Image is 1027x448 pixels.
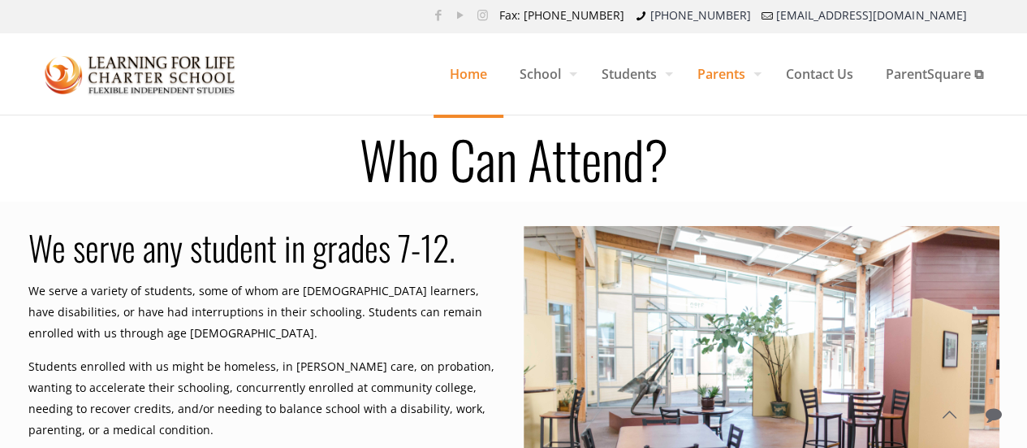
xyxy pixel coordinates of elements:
a: YouTube icon [452,7,469,23]
a: School [503,33,585,115]
a: Learning for Life Charter School [45,33,236,115]
span: Parents [681,50,770,98]
span: School [503,50,585,98]
span: ParentSquare ⧉ [869,50,999,98]
i: phone [632,7,649,23]
span: Home [434,50,503,98]
a: Students [585,33,681,115]
span: Students [585,50,681,98]
p: Students enrolled with us might be homeless, in [PERSON_NAME] care, on probation, wanting to acce... [28,356,504,441]
a: Facebook icon [430,7,447,23]
h2: We serve any student in grades 7-12. [28,226,504,268]
a: Contact Us [770,33,869,115]
a: Instagram icon [474,7,491,23]
a: Back to top icon [932,398,966,432]
img: Who Can Attend? [45,50,236,99]
a: Parents [681,33,770,115]
a: [PHONE_NUMBER] [650,7,751,23]
h1: Who Can Attend? [19,133,1009,185]
span: Contact Us [770,50,869,98]
a: ParentSquare ⧉ [869,33,999,115]
p: We serve a variety of students, some of whom are [DEMOGRAPHIC_DATA] learners, have disabilities, ... [28,281,504,344]
a: [EMAIL_ADDRESS][DOMAIN_NAME] [776,7,966,23]
i: mail [759,7,775,23]
a: Home [434,33,503,115]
